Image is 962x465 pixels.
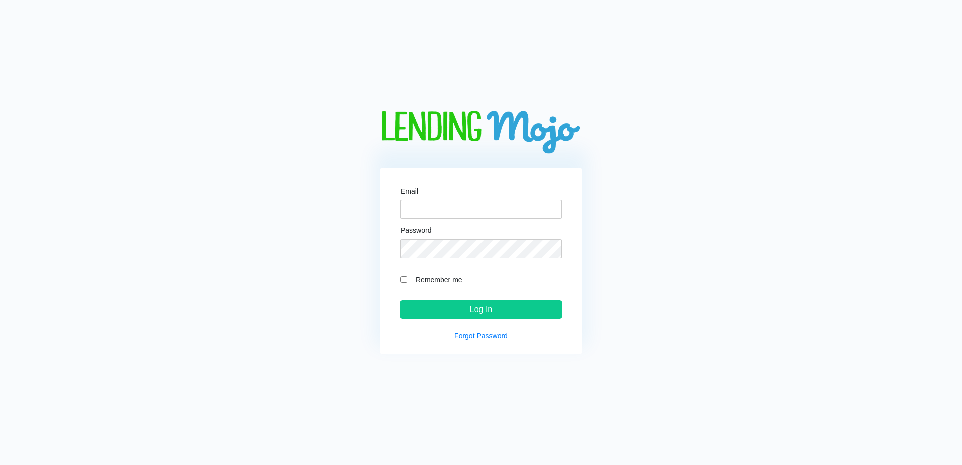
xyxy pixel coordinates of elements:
label: Remember me [411,274,562,285]
label: Password [400,227,431,234]
label: Email [400,188,418,195]
input: Log In [400,300,562,319]
img: logo-big.png [380,111,582,156]
a: Forgot Password [454,332,508,340]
